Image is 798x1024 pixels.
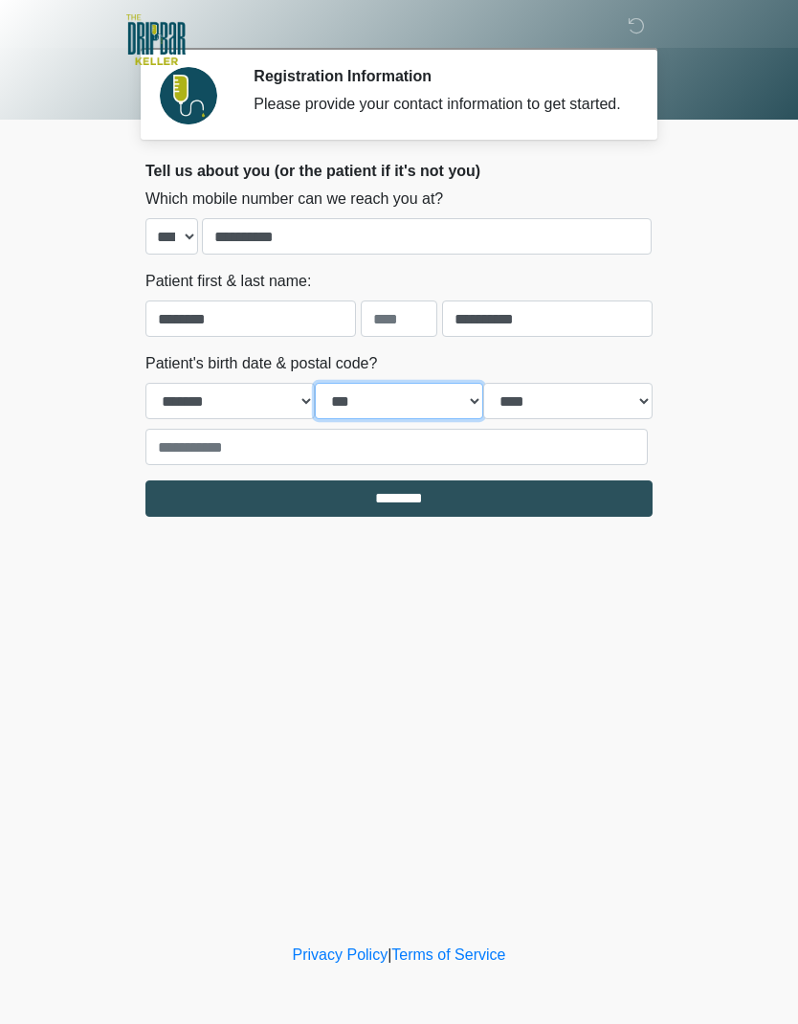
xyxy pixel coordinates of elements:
[160,67,217,124] img: Agent Avatar
[388,946,391,963] a: |
[391,946,505,963] a: Terms of Service
[145,352,377,375] label: Patient's birth date & postal code?
[293,946,388,963] a: Privacy Policy
[145,188,443,211] label: Which mobile number can we reach you at?
[145,162,653,180] h2: Tell us about you (or the patient if it's not you)
[145,270,311,293] label: Patient first & last name:
[254,93,624,116] div: Please provide your contact information to get started.
[126,14,186,65] img: The DRIPBaR - Keller Logo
